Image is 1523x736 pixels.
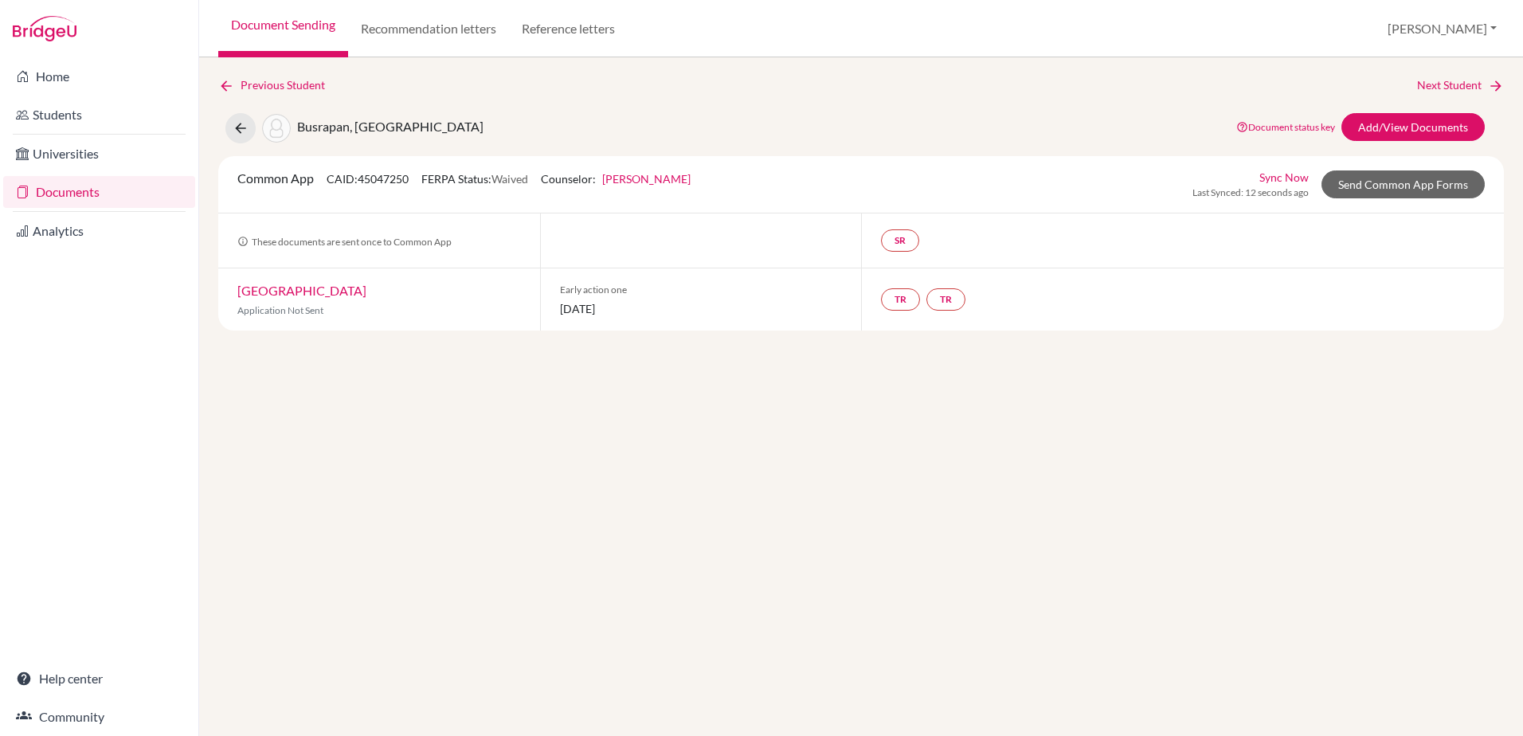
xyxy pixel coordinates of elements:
[1417,76,1504,94] a: Next Student
[1321,170,1485,198] a: Send Common App Forms
[3,663,195,695] a: Help center
[1192,186,1309,200] span: Last Synced: 12 seconds ago
[327,172,409,186] span: CAID: 45047250
[3,701,195,733] a: Community
[491,172,528,186] span: Waived
[3,61,195,92] a: Home
[237,170,314,186] span: Common App
[3,176,195,208] a: Documents
[602,172,691,186] a: [PERSON_NAME]
[881,229,919,252] a: SR
[237,236,452,248] span: These documents are sent once to Common App
[560,300,843,317] span: [DATE]
[421,172,528,186] span: FERPA Status:
[881,288,920,311] a: TR
[1259,169,1309,186] a: Sync Now
[541,172,691,186] span: Counselor:
[3,138,195,170] a: Universities
[1236,121,1335,133] a: Document status key
[3,215,195,247] a: Analytics
[237,304,323,316] span: Application Not Sent
[926,288,965,311] a: TR
[3,99,195,131] a: Students
[218,76,338,94] a: Previous Student
[297,119,484,134] span: Busrapan, [GEOGRAPHIC_DATA]
[237,283,366,298] a: [GEOGRAPHIC_DATA]
[13,16,76,41] img: Bridge-U
[1341,113,1485,141] a: Add/View Documents
[1380,14,1504,44] button: [PERSON_NAME]
[560,283,843,297] span: Early action one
